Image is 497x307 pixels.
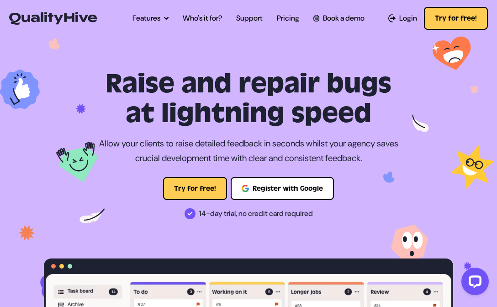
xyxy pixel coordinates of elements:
button: Try for free! [424,7,488,30]
a: Features [132,13,169,24]
a: Login [388,13,417,24]
a: Support [236,13,263,24]
a: Pricing [277,13,299,24]
span: 14-day trial, no credit card required [199,206,313,221]
a: Book a demo [313,13,365,24]
img: 14-day trial, no credit card required [185,208,196,219]
img: Book a QualityHive Demo [313,15,319,21]
iframe: LiveChat chat widget [454,264,492,302]
button: Register with Google [231,177,334,200]
h1: Raise and repair bugs at lightning speed [44,70,453,129]
a: Who's it for? [183,13,222,24]
button: Try for free! [163,177,227,200]
img: QualityHive - Bug Tracking Tool [9,12,97,25]
p: Allow your clients to raise detailed feedback in seconds whilst your agency saves crucial develop... [91,136,406,166]
span: Login [399,13,417,24]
